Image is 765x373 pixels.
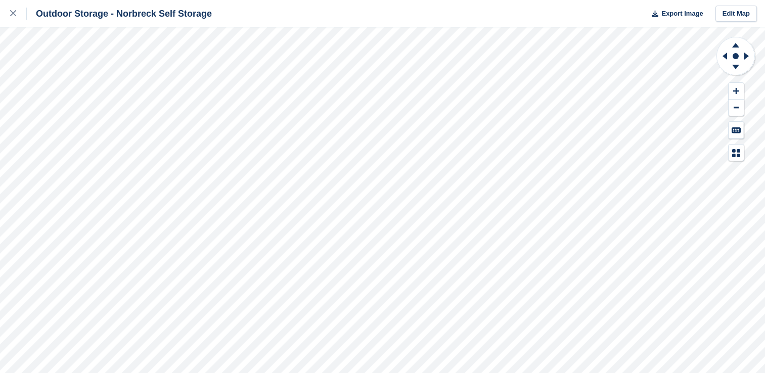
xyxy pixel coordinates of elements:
[27,8,212,20] div: Outdoor Storage - Norbreck Self Storage
[661,9,703,19] span: Export Image
[729,145,744,161] button: Map Legend
[729,100,744,116] button: Zoom Out
[729,122,744,138] button: Keyboard Shortcuts
[646,6,703,22] button: Export Image
[729,83,744,100] button: Zoom In
[715,6,757,22] a: Edit Map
